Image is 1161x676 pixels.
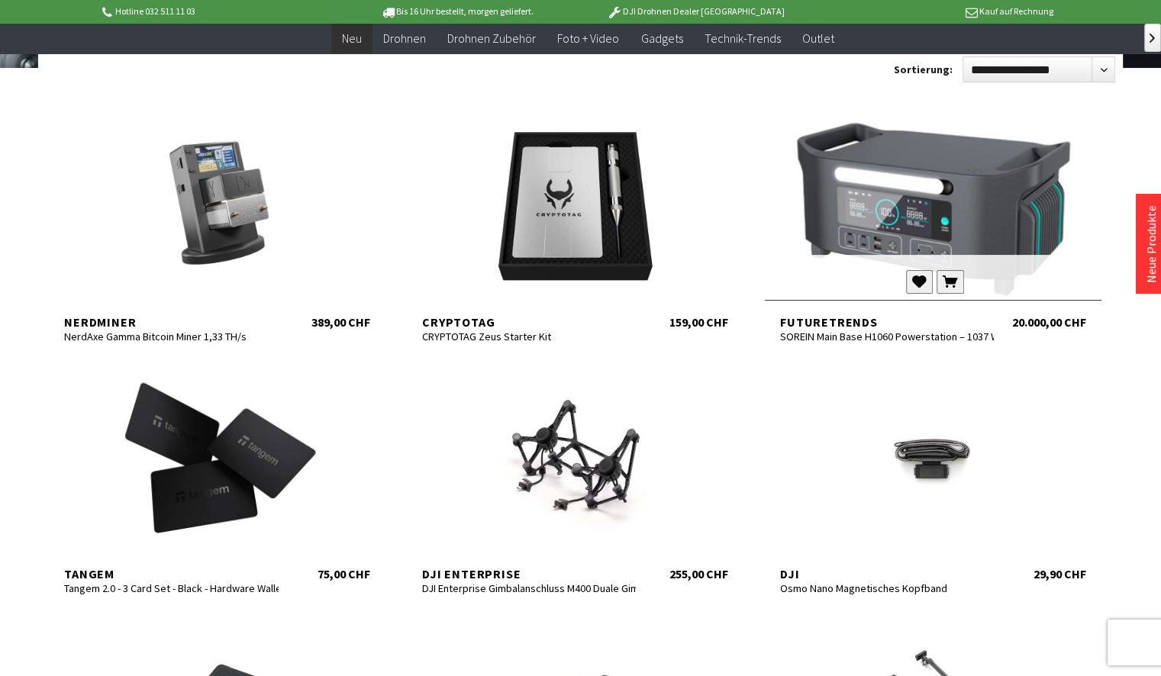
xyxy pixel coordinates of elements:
[64,314,278,330] div: Nerdminer
[693,23,791,54] a: Technik-Trends
[1143,205,1159,283] a: Neue Produkte
[780,581,994,595] div: Osmo Nano Magnetisches Kopfband
[780,566,994,581] div: DJI
[342,31,362,46] span: Neu
[547,23,630,54] a: Foto + Video
[791,23,844,54] a: Outlet
[311,314,370,330] div: 389,00 CHF
[49,116,385,330] a: Nerdminer NerdAxe Gamma Bitcoin Miner 1,33 TH/s 389,00 CHF
[765,116,1101,330] a: Futuretrends SOREIN Main Base H1060 Powerstation – 1037 Wh, 2200 W, LiFePO4 20.000,00 CHF
[318,566,370,581] div: 75,00 CHF
[765,368,1101,581] a: DJI Osmo Nano Magnetisches Kopfband 29,90 CHF
[422,314,636,330] div: CRYPTOTAG
[576,2,814,21] p: DJI Drohnen Dealer [GEOGRAPHIC_DATA]
[407,368,743,581] a: DJI Enterprise DJI Enterprise Gimbalanschluss M400 Duale Gimbal-Verbindung 255,00 CHF
[331,23,372,54] a: Neu
[640,31,682,46] span: Gadgets
[64,581,278,595] div: Tangem 2.0 - 3 Card Set - Black - Hardware Wallet
[64,330,278,343] div: NerdAxe Gamma Bitcoin Miner 1,33 TH/s
[422,581,636,595] div: DJI Enterprise Gimbalanschluss M400 Duale Gimbal-Verbindung
[801,31,834,46] span: Outlet
[780,314,994,330] div: Futuretrends
[704,31,780,46] span: Technik-Trends
[1034,566,1086,581] div: 29,90 CHF
[99,2,337,21] p: Hotline 032 511 11 03
[338,2,576,21] p: Bis 16 Uhr bestellt, morgen geliefert.
[669,314,728,330] div: 159,00 CHF
[1150,34,1155,43] span: 
[383,31,426,46] span: Drohnen
[422,566,636,581] div: DJI Enterprise
[422,330,636,343] div: CRYPTOTAG Zeus Starter Kit
[894,57,953,82] label: Sortierung:
[437,23,547,54] a: Drohnen Zubehör
[372,23,437,54] a: Drohnen
[1012,314,1086,330] div: 20.000,00 CHF
[780,330,994,343] div: SOREIN Main Base H1060 Powerstation – 1037 Wh, 2200 W, LiFePO4
[447,31,536,46] span: Drohnen Zubehör
[557,31,619,46] span: Foto + Video
[630,23,693,54] a: Gadgets
[815,2,1053,21] p: Kauf auf Rechnung
[49,368,385,581] a: Tangem Tangem 2.0 - 3 Card Set - Black - Hardware Wallet 75,00 CHF
[669,566,728,581] div: 255,00 CHF
[64,566,278,581] div: Tangem
[407,116,743,330] a: CRYPTOTAG CRYPTOTAG Zeus Starter Kit 159,00 CHF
